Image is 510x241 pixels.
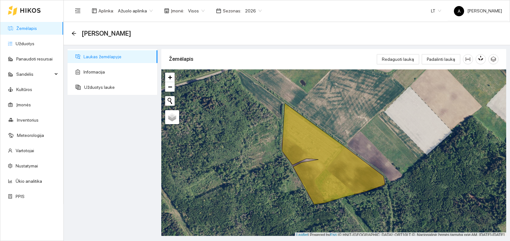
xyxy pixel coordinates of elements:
[17,133,44,138] a: Meteorologija
[16,87,32,92] a: Kultūros
[169,50,377,68] div: Žemėlapis
[16,194,25,199] a: PPIS
[92,8,97,13] span: layout
[338,233,339,237] span: |
[71,31,76,36] span: arrow-left
[82,28,131,39] span: Janavičiaus
[377,57,419,62] a: Redaguoti lauką
[16,148,34,153] a: Vartotojai
[422,54,460,64] button: Padalinti lauką
[16,41,34,46] a: Užduotys
[84,66,152,78] span: Informacija
[422,57,460,62] a: Padalinti lauką
[84,81,152,94] span: Užduotys lauke
[296,233,308,237] a: Leaflet
[458,6,461,16] span: A
[17,117,39,123] a: Inventorius
[16,56,53,61] a: Panaudoti resursai
[223,7,241,14] span: Sezonas :
[75,8,81,14] span: menu-fold
[188,6,205,16] span: Visos
[16,102,31,107] a: Įmonės
[454,8,502,13] span: [PERSON_NAME]
[295,232,506,238] div: | Powered by © HNIT-[GEOGRAPHIC_DATA]; ORT10LT ©, Nacionalinė žemės tarnyba prie AM, [DATE]-[DATE]
[171,7,184,14] span: Įmonė :
[165,82,175,92] a: Zoom out
[16,68,53,81] span: Sandėlis
[118,6,153,16] span: Ažuolo aplinka
[168,73,172,81] span: +
[427,56,455,63] span: Padalinti lauką
[165,73,175,82] a: Zoom in
[98,7,114,14] span: Aplinka :
[16,179,42,184] a: Ūkio analitika
[463,54,473,64] button: column-width
[165,110,179,124] a: Layers
[216,8,221,13] span: calendar
[463,57,473,62] span: column-width
[377,54,419,64] button: Redaguoti lauką
[245,6,262,16] span: 2026
[16,163,38,168] a: Nustatymai
[16,26,37,31] a: Žemėlapis
[382,56,414,63] span: Redaguoti lauką
[431,6,441,16] span: LT
[84,50,152,63] span: Laukas žemėlapyje
[71,31,76,36] div: Atgal
[330,233,337,237] a: Esri
[164,8,169,13] span: shop
[71,4,84,17] button: menu-fold
[165,96,175,106] button: Initiate a new search
[168,83,172,91] span: −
